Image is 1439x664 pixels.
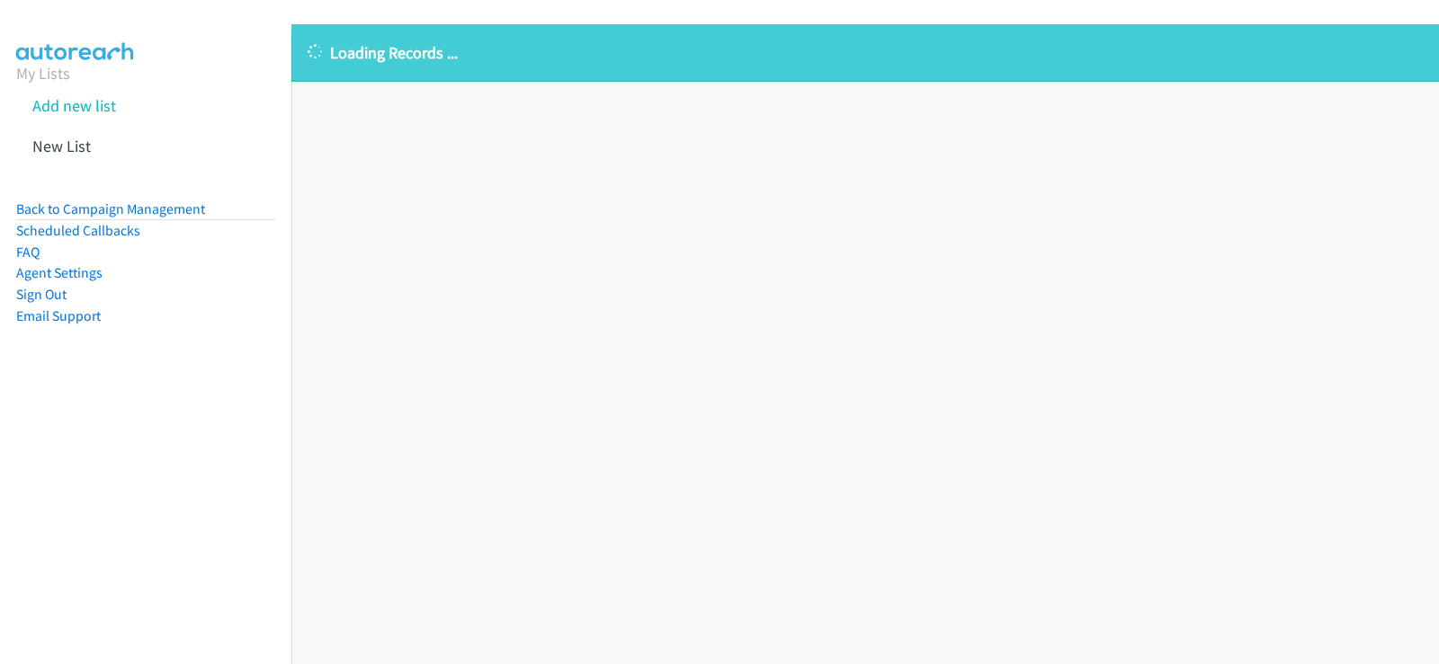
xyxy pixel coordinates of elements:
a: Email Support [16,307,101,324]
a: My Lists [16,63,70,84]
a: Add new list [32,95,116,116]
a: Agent Settings [16,264,103,281]
a: FAQ [16,243,40,261]
a: Scheduled Callbacks [16,222,140,239]
a: New List [32,136,91,156]
a: Back to Campaign Management [16,200,205,217]
p: Loading Records ... [308,40,1423,65]
a: Sign Out [16,286,67,303]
